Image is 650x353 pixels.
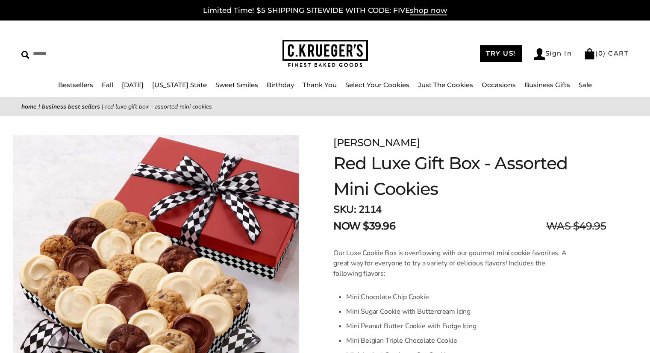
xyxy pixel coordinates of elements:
li: Mini Belgian Triple Chocolate Cookie [346,333,567,348]
a: (0) CART [584,49,629,57]
strong: SKU: [333,203,356,216]
span: | [38,103,40,111]
a: Sign In [534,48,572,60]
span: shop now [410,6,447,15]
a: Fall [102,81,113,89]
a: Just The Cookies [418,81,473,89]
a: Occasions [482,81,516,89]
img: Account [534,48,545,60]
span: NOW $39.96 [333,218,395,234]
li: Mini Peanut Butter Cookie with Fudge Icing [346,319,567,333]
img: Bag [584,48,595,59]
a: Select Your Cookies [345,81,409,89]
a: [US_STATE] State [152,81,207,89]
a: Business Best Sellers [42,103,100,111]
span: WAS $49.95 [546,218,606,234]
a: Thank You [303,81,337,89]
li: Mini Chocolate Chip Cookie [346,290,567,304]
li: Mini Sugar Cookie with Buttercream Icing [346,304,567,319]
span: 0 [598,49,603,57]
a: Home [21,103,37,111]
a: Bestsellers [58,81,93,89]
a: [DATE] [122,81,144,89]
img: Search [21,51,29,59]
a: Business Gifts [524,81,570,89]
span: | [102,103,103,111]
a: Sale [579,81,592,89]
input: Search [21,47,165,60]
a: Limited Time! $5 SHIPPING SITEWIDE WITH CODE: FIVEshop now [203,6,447,15]
img: C.KRUEGER'S [282,40,368,68]
span: Red Luxe Gift Box - Assorted Mini Cookies [105,103,212,111]
p: Our Luxe Cookie Box is overflowing with our gourmet mini cookie favorites. A great way for everyo... [333,248,567,279]
div: [PERSON_NAME] [333,135,606,150]
span: 2114 [359,203,382,216]
nav: breadcrumbs [21,102,629,112]
a: TRY US! [480,45,522,62]
a: Sweet Smiles [215,81,258,89]
a: Birthday [267,81,294,89]
h1: Red Luxe Gift Box - Assorted Mini Cookies [333,150,606,202]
